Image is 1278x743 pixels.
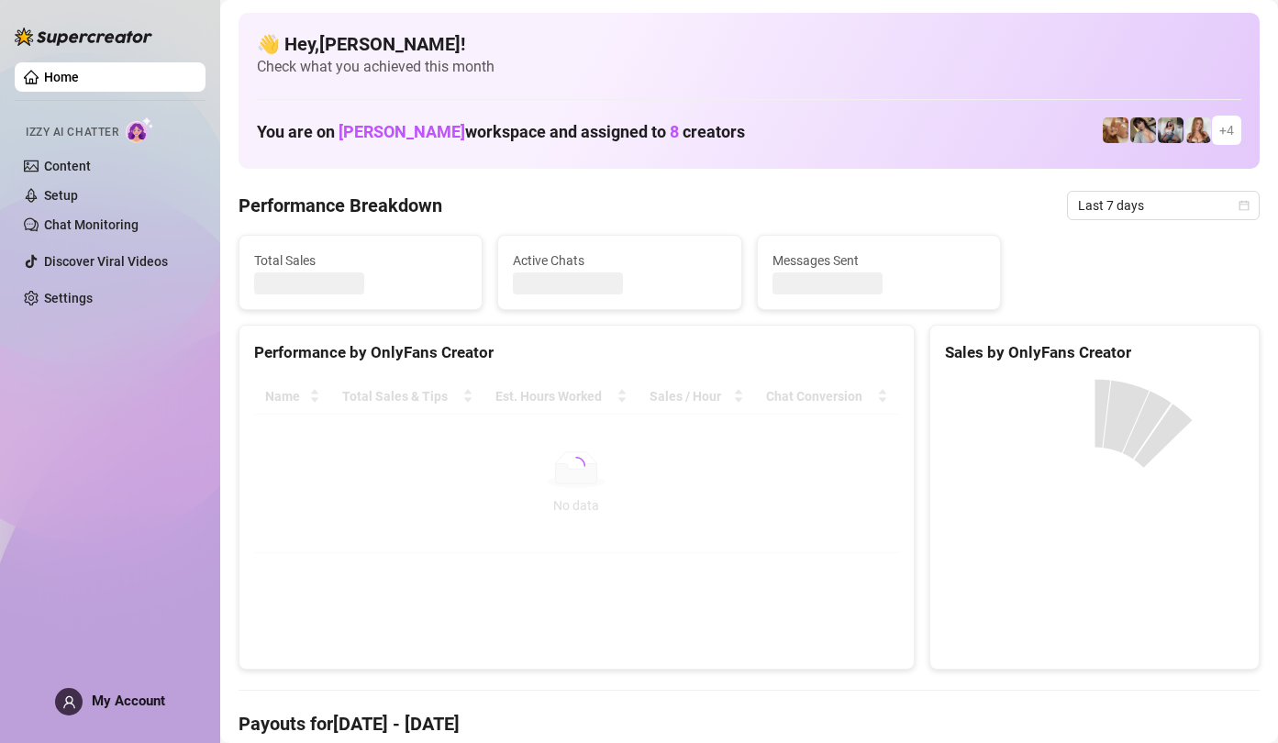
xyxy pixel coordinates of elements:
[44,254,168,269] a: Discover Viral Videos
[44,188,78,203] a: Setup
[257,122,745,142] h1: You are on workspace and assigned to creators
[772,250,985,271] span: Messages Sent
[254,340,899,365] div: Performance by OnlyFans Creator
[239,193,442,218] h4: Performance Breakdown
[62,695,76,709] span: user
[1103,117,1128,143] img: Roux️‍
[945,340,1244,365] div: Sales by OnlyFans Creator
[566,456,586,476] span: loading
[257,57,1241,77] span: Check what you achieved this month
[257,31,1241,57] h4: 👋 Hey, [PERSON_NAME] !
[1078,192,1249,219] span: Last 7 days
[254,250,467,271] span: Total Sales
[513,250,726,271] span: Active Chats
[44,159,91,173] a: Content
[44,217,139,232] a: Chat Monitoring
[126,116,154,143] img: AI Chatter
[1185,117,1211,143] img: Roux
[44,70,79,84] a: Home
[15,28,152,46] img: logo-BBDzfeDw.svg
[670,122,679,141] span: 8
[339,122,465,141] span: [PERSON_NAME]
[26,124,118,141] span: Izzy AI Chatter
[1219,120,1234,140] span: + 4
[92,693,165,709] span: My Account
[1239,200,1250,211] span: calendar
[1130,117,1156,143] img: Raven
[44,291,93,305] a: Settings
[239,711,1260,737] h4: Payouts for [DATE] - [DATE]
[1158,117,1184,143] img: ANDREA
